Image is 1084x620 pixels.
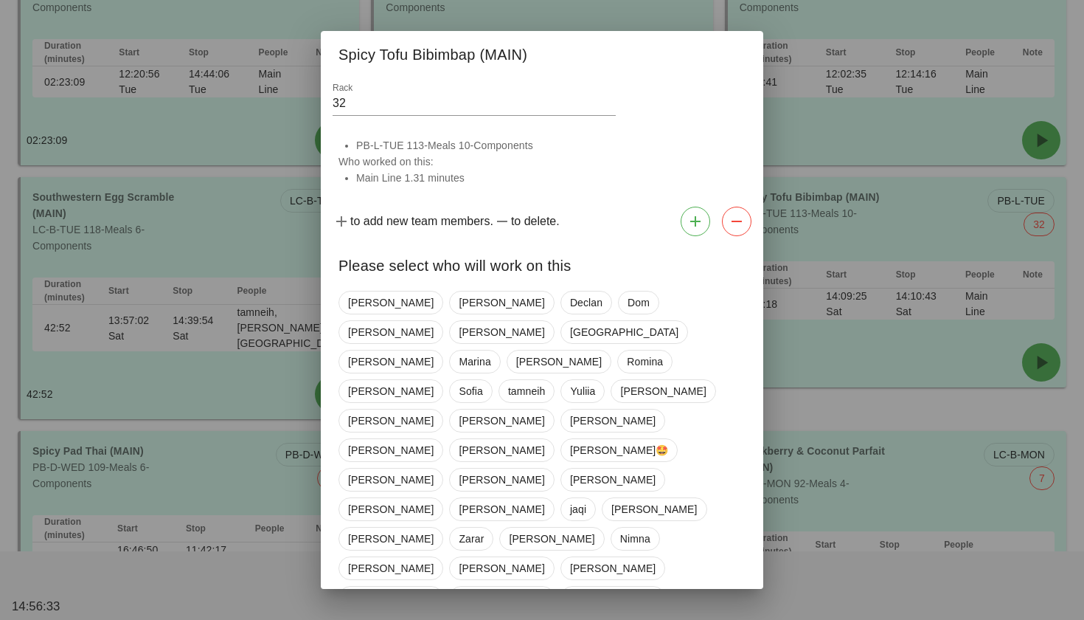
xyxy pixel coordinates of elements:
[348,498,434,520] span: [PERSON_NAME]
[570,469,656,491] span: [PERSON_NAME]
[348,439,434,461] span: [PERSON_NAME]
[570,410,656,432] span: [PERSON_NAME]
[570,498,586,520] span: jaqi
[348,557,434,579] span: [PERSON_NAME]
[508,380,546,402] span: tamneih
[333,83,352,94] label: Rack
[356,170,746,186] li: Main Line 1.31 minutes
[570,557,656,579] span: [PERSON_NAME]
[459,528,484,550] span: Zarar
[348,528,434,550] span: [PERSON_NAME]
[459,292,544,314] span: [PERSON_NAME]
[321,137,763,201] div: Who worked on this:
[509,528,594,550] span: [PERSON_NAME]
[570,380,595,402] span: Yuliia
[459,587,544,609] span: [PERSON_NAME]
[459,469,544,491] span: [PERSON_NAME]
[459,439,544,461] span: [PERSON_NAME]
[459,557,544,579] span: [PERSON_NAME]
[348,380,434,402] span: [PERSON_NAME]
[459,410,544,432] span: [PERSON_NAME]
[321,31,763,74] div: Spicy Tofu Bibimbap (MAIN)
[620,380,706,402] span: [PERSON_NAME]
[459,321,544,343] span: [PERSON_NAME]
[516,351,602,373] span: [PERSON_NAME]
[321,242,763,285] div: Please select who will work on this
[321,201,763,242] div: to add new team members. to delete.
[348,351,434,373] span: [PERSON_NAME]
[459,351,490,373] span: Marina
[611,498,697,520] span: [PERSON_NAME]
[570,439,669,461] span: [PERSON_NAME]🤩
[348,410,434,432] span: [PERSON_NAME]
[570,587,656,609] span: [PERSON_NAME]
[356,137,746,154] li: PB-L-TUE 113-Meals 10-Components
[348,292,434,314] span: [PERSON_NAME]
[628,292,650,314] span: Dom
[459,380,482,402] span: Sofia
[348,321,434,343] span: [PERSON_NAME]
[348,469,434,491] span: [PERSON_NAME]
[459,498,544,520] span: [PERSON_NAME]
[627,351,663,373] span: Romina
[570,321,678,343] span: [GEOGRAPHIC_DATA]
[570,292,602,314] span: Declan
[620,528,650,550] span: Nimna
[348,587,434,609] span: [PERSON_NAME]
